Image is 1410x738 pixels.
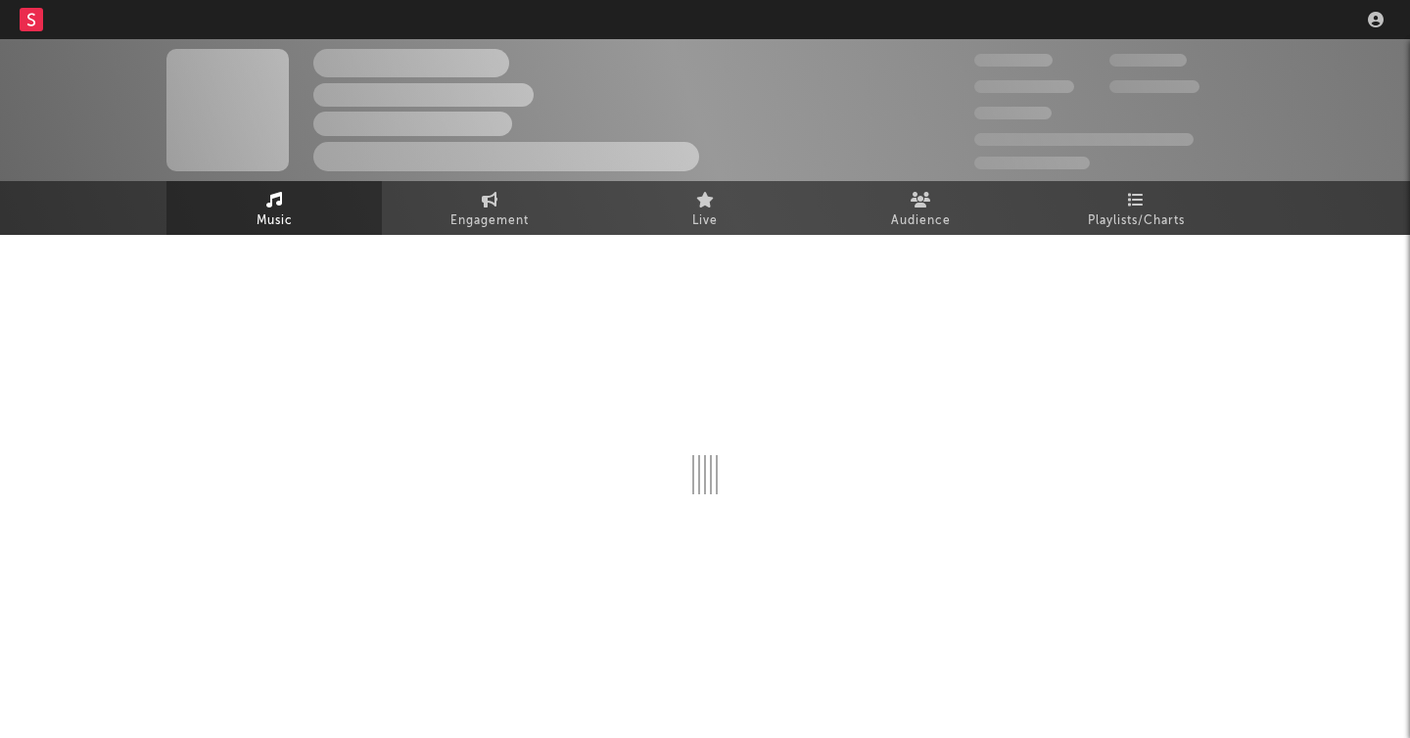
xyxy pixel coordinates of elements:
a: Live [597,181,813,235]
span: 1,000,000 [1109,80,1199,93]
a: Music [166,181,382,235]
span: Music [257,209,293,233]
span: Playlists/Charts [1088,209,1185,233]
a: Playlists/Charts [1028,181,1244,235]
span: 100,000 [1109,54,1187,67]
span: Jump Score: 85.0 [974,157,1090,169]
span: 50,000,000 [974,80,1074,93]
span: Engagement [450,209,529,233]
span: Audience [891,209,951,233]
a: Audience [813,181,1028,235]
span: 100,000 [974,107,1052,119]
span: 300,000 [974,54,1053,67]
a: Engagement [382,181,597,235]
span: 50,000,000 Monthly Listeners [974,133,1194,146]
span: Live [692,209,718,233]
